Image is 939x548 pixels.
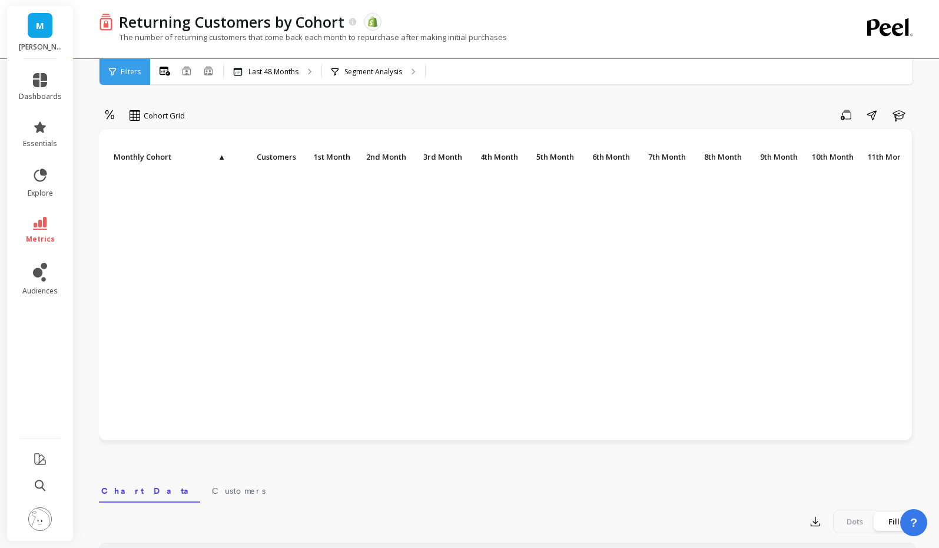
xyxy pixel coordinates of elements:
p: Customers [229,148,300,165]
span: 4th Month [470,152,518,161]
p: 9th Month [747,148,801,165]
p: Last 48 Months [248,67,298,77]
span: Monthly Cohort [114,152,217,161]
div: Toggle SortBy [802,148,858,167]
p: 4th Month [467,148,522,165]
span: dashboards [19,92,62,101]
p: 5th Month [523,148,578,165]
img: api.shopify.svg [367,16,378,27]
span: metrics [26,235,55,244]
span: Cohort Grid [144,110,185,121]
nav: Tabs [99,476,915,503]
p: 10th Month [803,148,857,165]
span: M [36,19,44,32]
p: The number of returning customers that come back each month to repurchase after making initial pu... [99,32,507,42]
span: 7th Month [638,152,686,161]
span: 8th Month [694,152,742,161]
p: 1st Month [300,148,354,165]
p: Martie [19,42,62,52]
span: 1st Month [302,152,350,161]
div: Toggle SortBy [355,148,411,167]
div: Fill [874,512,913,531]
span: Customers [212,485,266,497]
span: Filters [121,67,141,77]
p: 3rd Month [412,148,466,165]
div: Toggle SortBy [467,148,523,167]
span: Customers [231,152,296,161]
img: header icon [99,13,113,30]
p: Returning Customers by Cohort [119,12,344,32]
div: Toggle SortBy [111,148,167,167]
span: ? [910,514,917,531]
p: 7th Month [635,148,689,165]
span: Chart Data [101,485,198,497]
p: Segment Analysis [344,67,402,77]
div: Toggle SortBy [411,148,467,167]
span: 6th Month [582,152,630,161]
p: 6th Month [579,148,633,165]
div: Toggle SortBy [228,148,284,167]
div: Toggle SortBy [299,148,355,167]
div: Toggle SortBy [579,148,635,167]
div: Toggle SortBy [523,148,579,167]
div: Toggle SortBy [635,148,691,167]
div: Toggle SortBy [746,148,802,167]
div: Toggle SortBy [691,148,746,167]
span: ▲ [217,152,225,161]
div: Toggle SortBy [858,148,914,167]
div: Dots [835,512,874,531]
img: profile picture [28,507,52,531]
span: audiences [22,286,58,296]
span: 2nd Month [358,152,406,161]
p: 2nd Month [356,148,410,165]
span: explore [28,189,53,198]
button: ? [900,509,927,536]
span: 3rd Month [414,152,462,161]
p: 11th Month [859,148,913,165]
span: essentials [23,139,57,148]
span: 10th Month [805,152,854,161]
span: 5th Month [526,152,574,161]
span: 11th Month [861,152,910,161]
span: 9th Month [749,152,798,161]
p: Monthly Cohort [111,148,229,165]
p: 8th Month [691,148,745,165]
